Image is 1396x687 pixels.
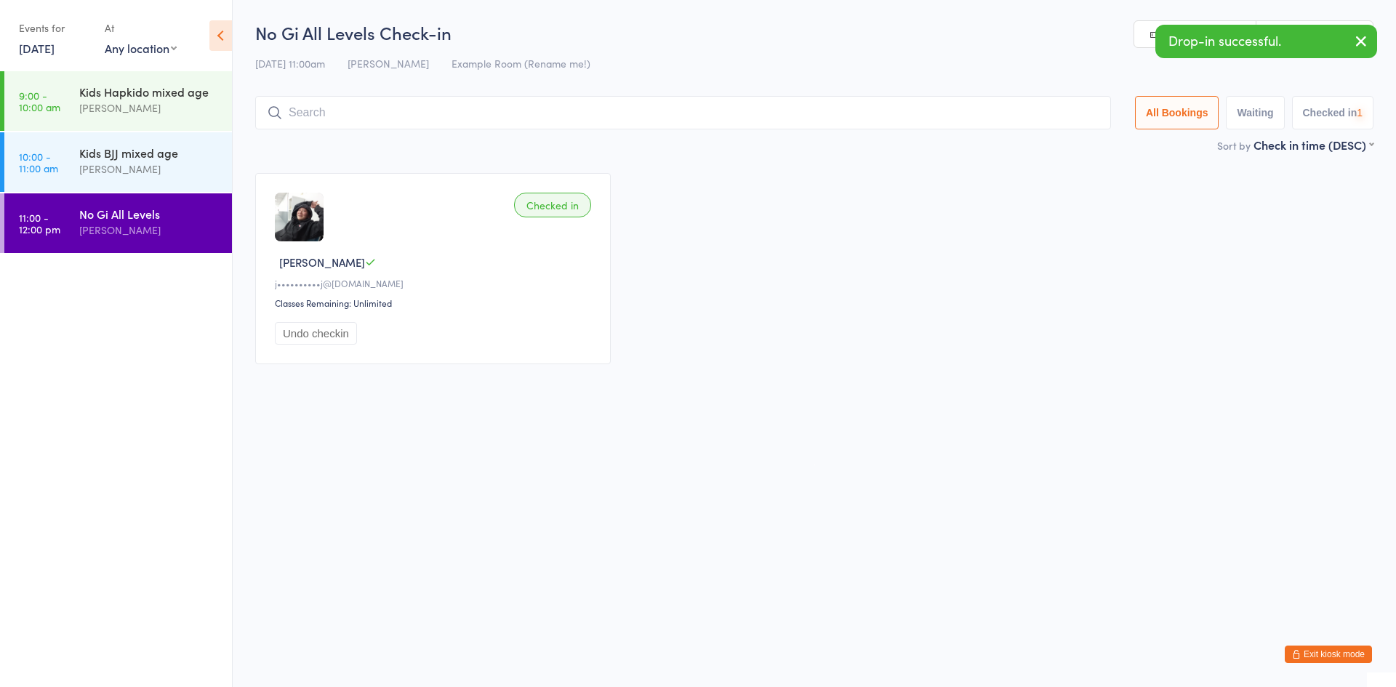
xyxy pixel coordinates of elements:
input: Search [255,96,1111,129]
a: 10:00 -11:00 amKids BJJ mixed age[PERSON_NAME] [4,132,232,192]
div: [PERSON_NAME] [79,100,220,116]
label: Sort by [1217,138,1251,153]
button: Checked in1 [1292,96,1374,129]
div: 1 [1357,107,1363,118]
div: Kids Hapkido mixed age [79,84,220,100]
span: [DATE] 11:00am [255,56,325,71]
a: [DATE] [19,40,55,56]
time: 10:00 - 11:00 am [19,150,58,174]
h2: No Gi All Levels Check-in [255,20,1373,44]
div: Classes Remaining: Unlimited [275,297,595,309]
div: [PERSON_NAME] [79,161,220,177]
div: j••••••••••j@[DOMAIN_NAME] [275,277,595,289]
time: 11:00 - 12:00 pm [19,212,60,235]
button: All Bookings [1135,96,1219,129]
a: 9:00 -10:00 amKids Hapkido mixed age[PERSON_NAME] [4,71,232,131]
div: Check in time (DESC) [1253,137,1373,153]
div: Checked in [514,193,591,217]
button: Exit kiosk mode [1285,646,1372,663]
time: 9:00 - 10:00 am [19,89,60,113]
button: Undo checkin [275,322,357,345]
a: 11:00 -12:00 pmNo Gi All Levels[PERSON_NAME] [4,193,232,253]
img: image1751604818.png [275,193,324,241]
div: Events for [19,16,90,40]
div: Any location [105,40,177,56]
button: Waiting [1226,96,1284,129]
div: Drop-in successful. [1155,25,1377,58]
span: Example Room (Rename me!) [452,56,590,71]
span: [PERSON_NAME] [348,56,429,71]
span: [PERSON_NAME] [279,254,365,270]
div: [PERSON_NAME] [79,222,220,238]
div: No Gi All Levels [79,206,220,222]
div: At [105,16,177,40]
div: Kids BJJ mixed age [79,145,220,161]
